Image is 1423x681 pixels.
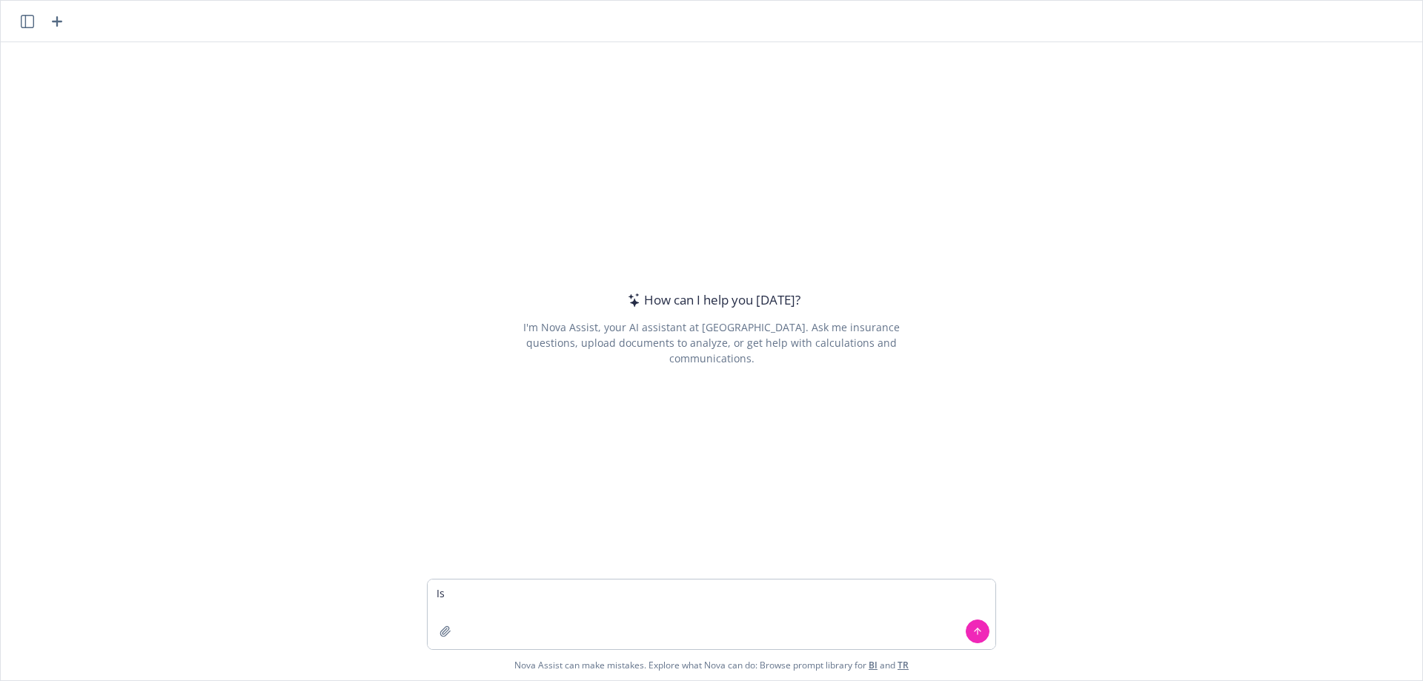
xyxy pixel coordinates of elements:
textarea: Is there [428,579,995,649]
span: Nova Assist can make mistakes. Explore what Nova can do: Browse prompt library for and [7,650,1416,680]
a: BI [869,659,878,671]
div: How can I help you [DATE]? [623,290,800,310]
div: I'm Nova Assist, your AI assistant at [GEOGRAPHIC_DATA]. Ask me insurance questions, upload docum... [502,319,920,366]
a: TR [898,659,909,671]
